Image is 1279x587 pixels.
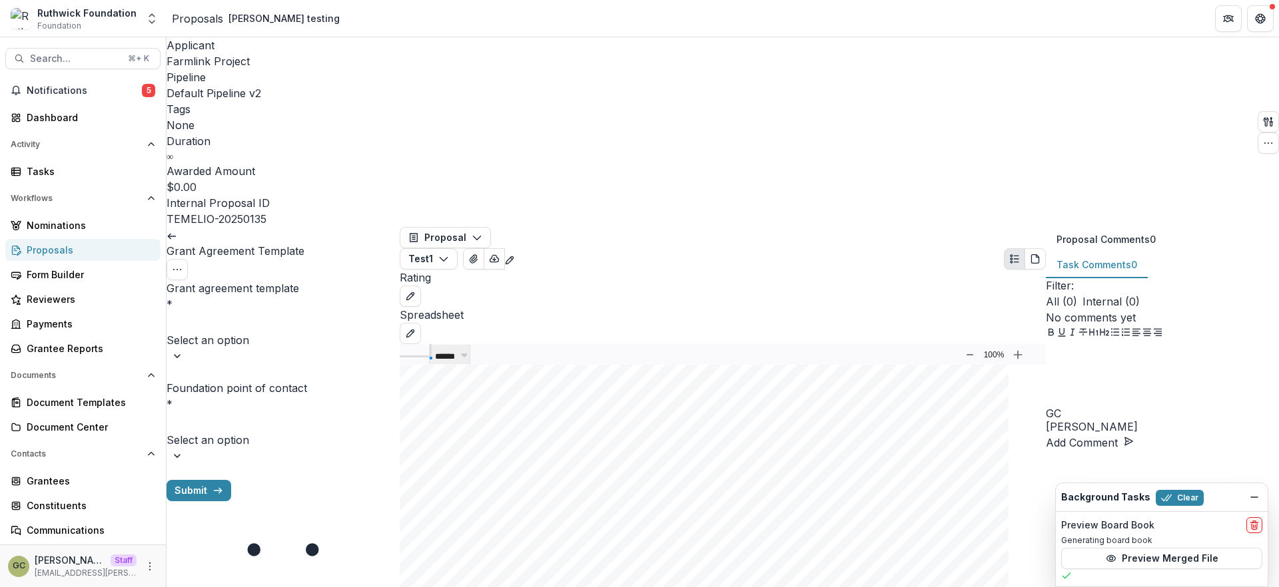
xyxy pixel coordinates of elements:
p: [PERSON_NAME] [35,553,105,567]
button: PDF view [1025,248,1046,270]
a: Document Templates [5,391,161,413]
nav: breadcrumb [172,9,345,28]
div: Grantee Reports [27,341,150,355]
div: Dashboard [27,110,150,124]
p: Rating [400,270,1046,286]
img: Ruthwick Foundation [11,8,32,29]
button: More [142,558,158,574]
a: Proposals [172,11,223,27]
a: Reviewers [5,288,161,310]
div: Grantees [27,474,150,488]
button: Align Center [1142,325,1152,341]
button: Plaintext view [1004,248,1025,270]
div: Document Center [27,420,150,434]
button: Ordered List [1120,325,1131,341]
p: [PERSON_NAME] [1046,419,1279,435]
a: Nominations [5,214,161,236]
div: Select an option [167,432,324,448]
button: Underline [1057,325,1067,341]
button: Search... [5,48,161,69]
div: Ruthwick Foundation [37,6,137,20]
span: 0 [1131,259,1137,270]
p: Generating board book [1061,534,1262,546]
span: 5 [142,84,155,97]
p: Duration [167,133,270,149]
p: None [167,117,195,133]
div: 100 % [978,347,1010,363]
button: Add Comment [1046,435,1134,451]
span: Notifications [27,85,142,97]
button: Preview Merged File [1061,548,1262,569]
p: Default Pipeline v2 [167,85,261,101]
div: Constituents [27,498,150,512]
button: Strike [1078,325,1088,341]
span: Farmlink Project [167,55,250,68]
h2: Preview Board Book [1061,520,1154,531]
button: Clear [1156,490,1204,506]
button: Bold [1046,325,1057,341]
h2: Background Tasks [1061,492,1150,503]
button: Align Right [1152,325,1163,341]
button: Open Documents [5,365,161,386]
button: Heading 1 [1088,325,1099,341]
button: Submit [167,480,231,501]
p: Pipeline [167,69,270,85]
button: Open Contacts [5,443,161,465]
div: Grace Chang [1046,408,1279,419]
span: Internal ( 0 ) [1082,293,1140,309]
span: Contacts [11,449,142,459]
button: Task Comments [1046,252,1148,278]
div: Grace Chang [13,562,25,570]
p: Internal Proposal ID [167,195,270,211]
span: 0 [1150,234,1156,245]
p: [EMAIL_ADDRESS][PERSON_NAME][DOMAIN_NAME] [35,567,137,579]
p: $0.00 [167,179,197,195]
div: [PERSON_NAME] testing [228,11,340,25]
p: TEMELIO-20250135 [167,211,266,227]
p: Filter: [1046,278,1279,293]
div: Document Templates [27,395,150,409]
span: Foundation [37,20,81,32]
a: Grantee Reports [5,337,161,359]
p: Tags [167,101,270,117]
button: Partners [1215,5,1242,32]
button: View Attached Files [463,248,484,270]
p: Foundation point of contact [167,380,307,396]
button: Open Workflows [5,188,161,209]
p: Applicant [167,37,270,53]
button: Proposal [400,227,491,248]
span: All ( 0 ) [1046,293,1077,309]
span: Search... [30,53,120,65]
div: Proposals [27,243,150,257]
span: Documents [11,371,142,380]
button: Bullet List [1110,325,1120,341]
p: Staff [111,554,137,566]
button: Open Activity [5,134,161,155]
div: Communications [27,523,150,537]
button: Edit as form [504,248,515,270]
span: Workflows [11,194,142,203]
div: Nominations [27,218,150,232]
div: Form Builder [27,268,150,282]
p: Grant agreement template [167,280,299,296]
a: Tasks [5,160,161,182]
h3: Grant Agreement Template [167,243,400,259]
div: Zoom out [962,347,978,363]
a: Form Builder [5,264,161,286]
span: Sheet options [460,347,468,363]
span: Activity [11,140,142,149]
button: Open entity switcher [143,5,161,32]
button: Italicize [1067,325,1078,341]
a: Constituents [5,494,161,516]
button: Notifications5 [5,80,161,101]
p: ∞ [167,149,173,163]
a: Document Center [5,416,161,438]
div: Tasks [27,164,150,178]
a: Email Review [5,544,161,566]
a: Communications [5,519,161,541]
aside: Zoom settings [962,347,1026,363]
button: Heading 2 [1099,325,1110,341]
button: delete [1246,517,1262,533]
button: edit [400,286,421,307]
